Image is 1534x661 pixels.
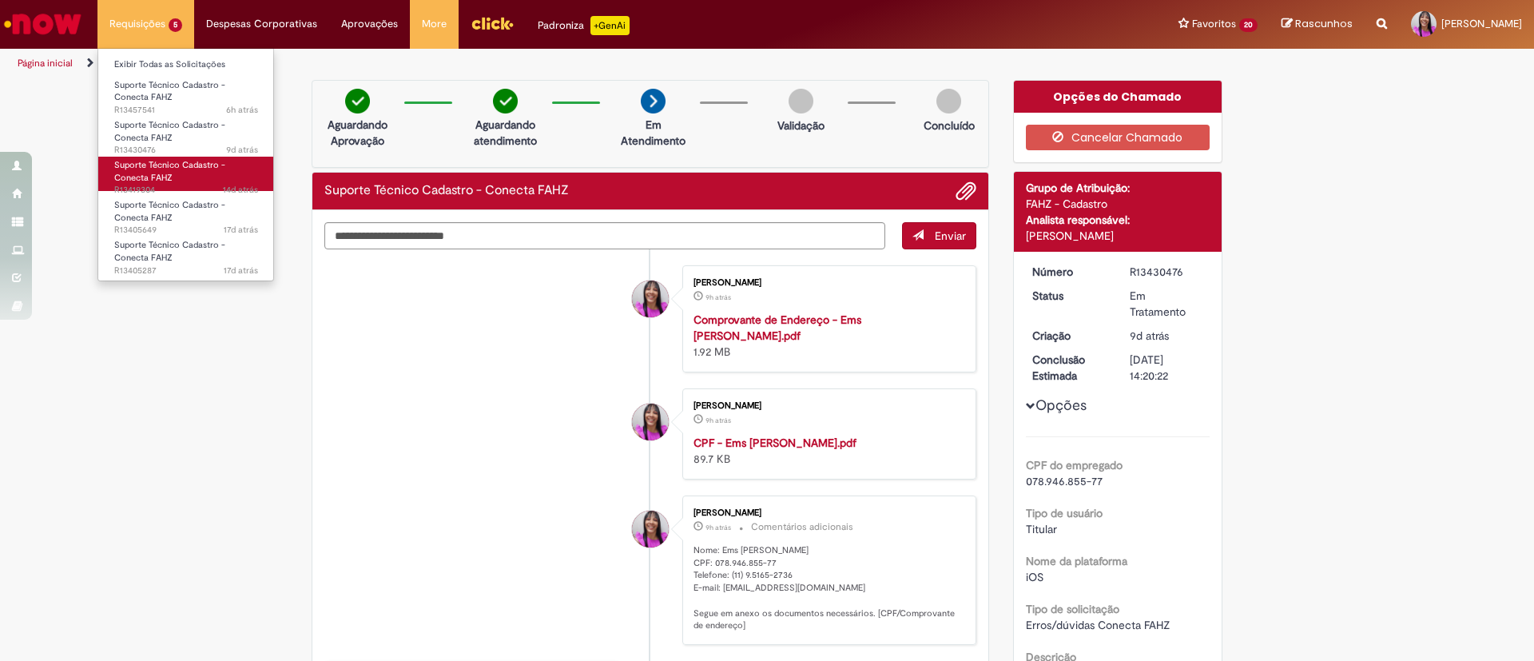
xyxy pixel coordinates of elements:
[1282,17,1353,32] a: Rascunhos
[924,117,975,133] p: Concluído
[226,104,258,116] span: 6h atrás
[345,89,370,113] img: check-circle-green.png
[777,117,825,133] p: Validação
[319,117,396,149] p: Aguardando Aprovação
[226,144,258,156] time: 19/08/2025 20:26:51
[1239,18,1258,32] span: 20
[422,16,447,32] span: More
[324,222,885,249] textarea: Digite sua mensagem aqui...
[1026,602,1119,616] b: Tipo de solicitação
[751,520,853,534] small: Comentários adicionais
[226,144,258,156] span: 9d atrás
[12,49,1011,78] ul: Trilhas de página
[1026,522,1057,536] span: Titular
[705,416,731,425] time: 28/08/2025 09:56:40
[1026,212,1210,228] div: Analista responsável:
[632,404,669,440] div: Lauane Laissa De Oliveira
[98,197,274,231] a: Aberto R13405649 : Suporte Técnico Cadastro - Conecta FAHZ
[1441,17,1522,30] span: [PERSON_NAME]
[693,313,861,343] a: Comprovante de Endereço - Ems [PERSON_NAME].pdf
[1026,618,1170,632] span: Erros/dúvidas Conecta FAHZ
[98,77,274,111] a: Aberto R13457541 : Suporte Técnico Cadastro - Conecta FAHZ
[224,224,258,236] time: 12/08/2025 17:38:11
[224,265,258,277] span: 17d atrás
[114,104,258,117] span: R13457541
[1026,180,1210,196] div: Grupo de Atribuição:
[705,293,731,302] time: 28/08/2025 09:57:31
[693,401,960,411] div: [PERSON_NAME]
[2,8,84,40] img: ServiceNow
[1026,570,1043,584] span: iOS
[341,16,398,32] span: Aprovações
[1020,352,1119,384] dt: Conclusão Estimada
[632,511,669,548] div: Lauane Laissa De Oliveira
[467,117,544,149] p: Aguardando atendimento
[538,16,630,35] div: Padroniza
[1014,81,1222,113] div: Opções do Chamado
[109,16,165,32] span: Requisições
[936,89,961,113] img: img-circle-grey.png
[114,239,225,264] span: Suporte Técnico Cadastro - Conecta FAHZ
[98,237,274,271] a: Aberto R13405287 : Suporte Técnico Cadastro - Conecta FAHZ
[206,16,317,32] span: Despesas Corporativas
[693,436,856,450] a: CPF - Ems [PERSON_NAME].pdf
[114,199,225,224] span: Suporte Técnico Cadastro - Conecta FAHZ
[114,224,258,237] span: R13405649
[1026,125,1210,150] button: Cancelar Chamado
[935,229,966,243] span: Enviar
[471,11,514,35] img: click_logo_yellow_360x200.png
[98,117,274,151] a: Aberto R13430476 : Suporte Técnico Cadastro - Conecta FAHZ
[97,48,274,281] ul: Requisições
[223,184,258,196] time: 14/08/2025 20:00:44
[1130,264,1204,280] div: R13430476
[224,265,258,277] time: 12/08/2025 16:53:42
[114,79,225,104] span: Suporte Técnico Cadastro - Conecta FAHZ
[493,89,518,113] img: check-circle-green.png
[632,281,669,317] div: Lauane Laissa De Oliveira
[114,159,225,184] span: Suporte Técnico Cadastro - Conecta FAHZ
[114,265,258,277] span: R13405287
[1130,329,1169,343] time: 19/08/2025 20:26:50
[1130,329,1169,343] span: 9d atrás
[1020,328,1119,344] dt: Criação
[114,144,258,157] span: R13430476
[98,56,274,74] a: Exibir Todas as Solicitações
[705,523,731,532] span: 9h atrás
[590,16,630,35] p: +GenAi
[114,119,225,144] span: Suporte Técnico Cadastro - Conecta FAHZ
[1130,352,1204,384] div: [DATE] 14:20:22
[18,57,73,70] a: Página inicial
[1026,474,1103,488] span: 078.946.855-77
[1026,506,1103,520] b: Tipo de usuário
[902,222,976,249] button: Enviar
[693,278,960,288] div: [PERSON_NAME]
[956,181,976,201] button: Adicionar anexos
[705,293,731,302] span: 9h atrás
[224,224,258,236] span: 17d atrás
[1026,554,1127,568] b: Nome da plataforma
[324,184,569,198] h2: Suporte Técnico Cadastro - Conecta FAHZ Histórico de tíquete
[614,117,692,149] p: Em Atendimento
[1020,264,1119,280] dt: Número
[1130,328,1204,344] div: 19/08/2025 20:26:50
[705,416,731,425] span: 9h atrás
[789,89,813,113] img: img-circle-grey.png
[1192,16,1236,32] span: Favoritos
[693,508,960,518] div: [PERSON_NAME]
[169,18,182,32] span: 5
[1026,196,1210,212] div: FAHZ - Cadastro
[1026,228,1210,244] div: [PERSON_NAME]
[1130,288,1204,320] div: Em Tratamento
[693,435,960,467] div: 89.7 KB
[1020,288,1119,304] dt: Status
[693,312,960,360] div: 1.92 MB
[641,89,666,113] img: arrow-next.png
[705,523,731,532] time: 28/08/2025 09:56:32
[1295,16,1353,31] span: Rascunhos
[1026,458,1123,472] b: CPF do empregado
[693,544,960,632] p: Nome: Ems [PERSON_NAME] CPF: 078.946.855-77 Telefone: (11) 9.5165-2736 E-mail: [EMAIL_ADDRESS][DO...
[98,157,274,191] a: Aberto R13419304 : Suporte Técnico Cadastro - Conecta FAHZ
[223,184,258,196] span: 14d atrás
